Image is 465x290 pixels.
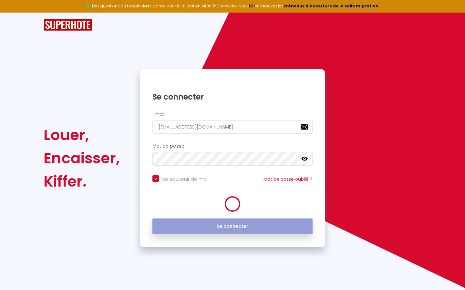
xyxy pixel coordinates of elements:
h2: Mot de passe [152,143,313,149]
h2: Email [152,112,313,117]
a: créneaux d'ouverture de la salle migration [284,3,378,9]
a: ICI [249,3,255,9]
div: Louer, [44,123,120,147]
button: Ouvrir le widget de chat LiveChat [5,3,25,22]
button: Se connecter [152,218,313,235]
div: Encaisser, [44,147,120,170]
div: Kiffer. [44,170,120,193]
img: SuperHote logo [44,19,92,31]
a: Mot de passe oublié ? [263,176,313,182]
h1: Se connecter [152,92,313,102]
input: Ton Email [152,120,313,134]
